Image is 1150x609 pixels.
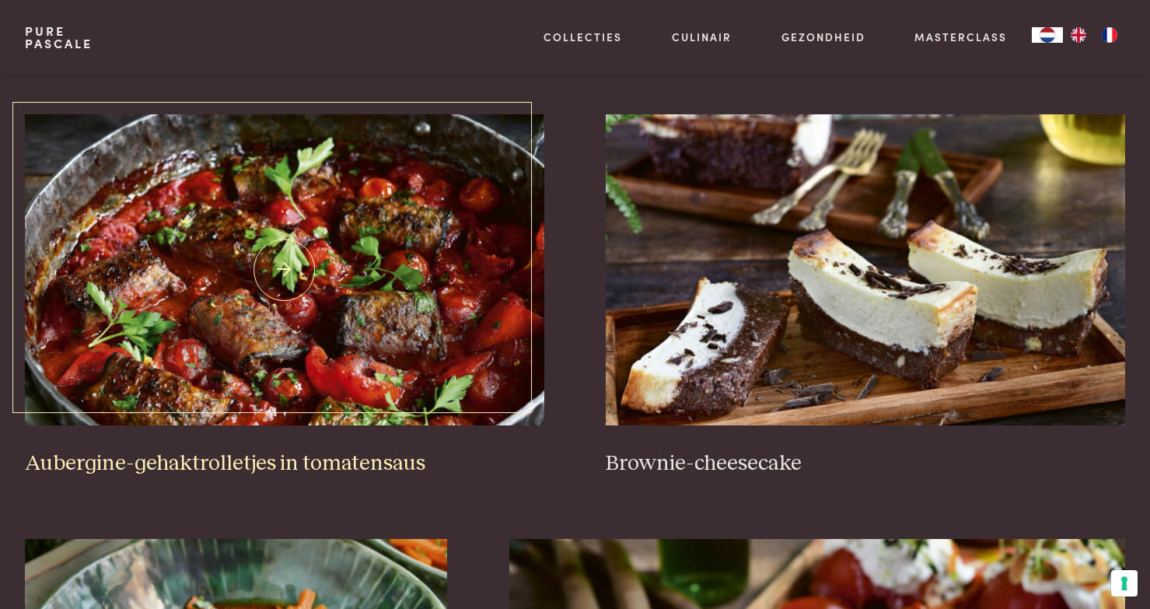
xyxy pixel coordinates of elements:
[606,114,1125,477] a: Brownie-cheesecake Brownie-cheesecake
[672,29,732,45] a: Culinair
[544,29,622,45] a: Collecties
[914,29,1007,45] a: Masterclass
[1063,27,1125,43] ul: Language list
[1032,27,1063,43] a: NL
[1063,27,1094,43] a: EN
[781,29,865,45] a: Gezondheid
[606,114,1125,425] img: Brownie-cheesecake
[1032,27,1125,43] aside: Language selected: Nederlands
[1094,27,1125,43] a: FR
[25,25,93,50] a: PurePascale
[1032,27,1063,43] div: Language
[25,450,544,478] h3: Aubergine-gehaktrolletjes in tomatensaus
[1111,570,1138,597] button: Uw voorkeuren voor toestemming voor trackingtechnologieën
[25,114,544,425] img: Aubergine-gehaktrolletjes in tomatensaus
[606,450,1125,478] h3: Brownie-cheesecake
[25,114,544,477] a: Aubergine-gehaktrolletjes in tomatensaus Aubergine-gehaktrolletjes in tomatensaus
